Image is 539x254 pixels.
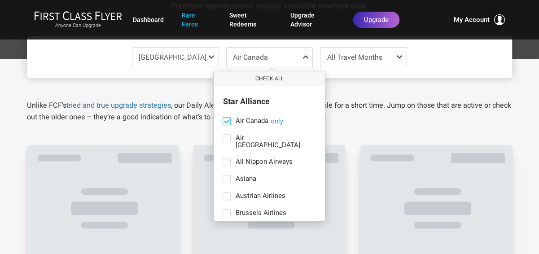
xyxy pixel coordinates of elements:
[34,11,122,20] img: First Class Flyer
[235,134,301,149] span: Air [GEOGRAPHIC_DATA]
[214,71,325,86] button: Check All
[214,95,325,108] header: Star Alliance
[27,100,512,123] p: Unlike FCF’s , our Daily Alerts (below) are usually only available for a short time. Jump on thos...
[290,7,335,32] a: Upgrade Advisor
[235,209,286,217] span: Brussels Airlines
[270,117,283,125] button: Air Canada
[353,12,399,28] a: Upgrade
[235,192,285,200] span: Austrian Airlines‎
[229,7,273,32] a: Sweet Redeems
[34,11,122,29] a: First Class FlyerAnyone Can Upgrade
[34,22,122,29] small: Anyone Can Upgrade
[233,53,268,61] span: Air Canada
[235,117,268,125] span: Air Canada
[133,12,164,28] a: Dashboard
[327,53,382,61] span: All Travel Months
[235,175,256,183] span: Asiana
[454,14,490,25] span: My Account
[454,14,505,25] button: My Account
[66,101,171,109] a: tried and true upgrade strategies
[182,7,211,32] a: Rare Fares
[235,158,292,166] span: All Nippon Airways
